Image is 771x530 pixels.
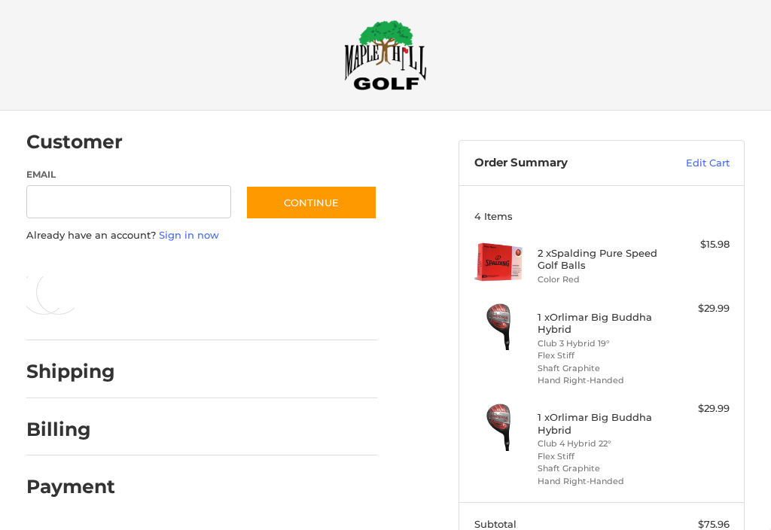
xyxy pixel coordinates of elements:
[538,475,662,488] li: Hand Right-Handed
[538,411,662,436] h4: 1 x Orlimar Big Buddha Hybrid
[538,362,662,375] li: Shaft Graphite
[474,518,517,530] span: Subtotal
[538,247,662,272] h4: 2 x Spalding Pure Speed Golf Balls
[538,273,662,286] li: Color Red
[666,237,730,252] div: $15.98
[538,374,662,387] li: Hand Right-Handed
[26,475,115,498] h2: Payment
[698,518,730,530] span: $75.96
[538,437,662,450] li: Club 4 Hybrid 22°
[538,311,662,336] h4: 1 x Orlimar Big Buddha Hybrid
[666,401,730,416] div: $29.99
[344,20,427,90] img: Maple Hill Golf
[538,337,662,350] li: Club 3 Hybrid 19°
[26,168,231,181] label: Email
[666,301,730,316] div: $29.99
[245,185,377,220] button: Continue
[538,450,662,463] li: Flex Stiff
[26,360,115,383] h2: Shipping
[474,210,730,222] h3: 4 Items
[26,418,114,441] h2: Billing
[26,228,378,243] p: Already have an account?
[538,462,662,475] li: Shaft Graphite
[474,156,648,171] h3: Order Summary
[26,130,123,154] h2: Customer
[538,349,662,362] li: Flex Stiff
[159,229,219,241] a: Sign in now
[648,156,730,171] a: Edit Cart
